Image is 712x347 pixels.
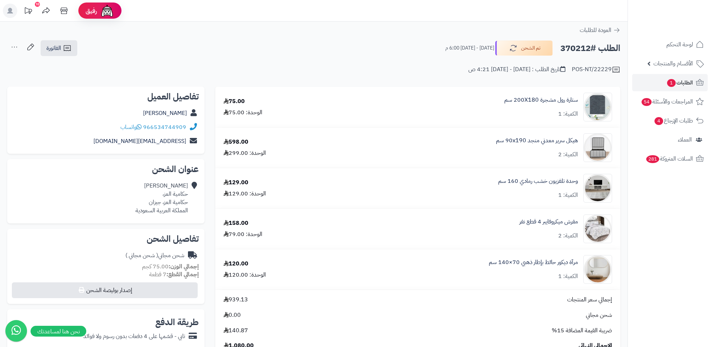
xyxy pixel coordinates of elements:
a: الفاتورة [41,40,77,56]
span: 4 [654,117,663,125]
div: 75.00 [224,97,245,106]
strong: إجمالي القطع: [166,270,199,279]
a: 966534744909 [143,123,186,131]
span: 0.00 [224,311,241,319]
a: هيكل سرير معدني منجد 90x190 سم [496,137,578,145]
div: 598.00 [224,138,248,146]
div: الوحدة: 75.00 [224,108,262,117]
small: [DATE] - [DATE] 6:00 م [445,45,494,52]
span: 140.87 [224,327,248,335]
img: 1705504400-220214010069-90x90.jpg [584,93,612,121]
span: العملاء [678,135,692,145]
img: 1744121928-1-90x90.jpg [584,133,612,162]
h2: الطلب #370212 [560,41,620,56]
strong: إجمالي الوزن: [169,262,199,271]
a: العملاء [632,131,708,148]
img: 1753785797-1-90x90.jpg [584,255,612,284]
span: 54 [642,98,652,106]
div: الكمية: 2 [558,232,578,240]
span: السلات المتروكة [646,154,693,164]
div: الوحدة: 299.00 [224,149,266,157]
div: الكمية: 1 [558,191,578,199]
span: 281 [646,155,659,163]
span: إجمالي سعر المنتجات [567,296,612,304]
span: 1 [667,79,676,87]
a: وحدة تلفزيون خشب رمادي 160 سم [498,177,578,185]
div: الوحدة: 79.00 [224,230,262,239]
div: تابي - قسّمها على 4 دفعات بدون رسوم ولا فوائد [83,332,185,341]
img: logo-2.png [663,20,705,35]
a: الطلبات1 [632,74,708,91]
a: السلات المتروكة281 [632,150,708,167]
div: شحن مجاني [125,251,184,260]
div: 129.00 [224,179,248,187]
div: الوحدة: 129.00 [224,190,266,198]
img: 1752752033-1-90x90.jpg [584,214,612,243]
span: المراجعات والأسئلة [641,97,693,107]
span: الطلبات [666,78,693,88]
a: المراجعات والأسئلة54 [632,93,708,110]
h2: تفاصيل الشحن [13,235,199,243]
button: إصدار بوليصة الشحن [12,282,198,298]
h2: عنوان الشحن [13,165,199,173]
div: POS-NT/22229 [572,65,620,74]
img: 1750573879-220601011455-90x90.jpg [584,174,612,203]
a: ستارة رول مشجرة 200X180 سم [504,96,578,104]
a: طلبات الإرجاع4 [632,112,708,129]
small: 7 قطعة [149,270,199,279]
div: 120.00 [224,260,248,268]
div: 10 [35,2,40,7]
a: مفرش ميكروفايبر 4 قطع نفر [519,218,578,226]
a: مرآة ديكور حائط بإطار ذهبي 70×140 سم [489,258,578,267]
span: ضريبة القيمة المضافة 15% [552,327,612,335]
a: لوحة التحكم [632,36,708,53]
div: الكمية: 1 [558,272,578,281]
a: [PERSON_NAME] [143,109,187,117]
span: 939.13 [224,296,248,304]
h2: طريقة الدفع [155,318,199,327]
div: تاريخ الطلب : [DATE] - [DATE] 4:21 ص [468,65,565,74]
span: شحن مجاني [586,311,612,319]
div: الكمية: 1 [558,110,578,118]
span: ( شحن مجاني ) [125,251,158,260]
div: [PERSON_NAME] حكامية العز، حكامية العز، جيزان المملكة العربية السعودية [135,182,188,214]
div: الكمية: 2 [558,151,578,159]
span: الفاتورة [46,44,61,52]
a: واتساب [120,123,142,131]
small: 75.00 كجم [142,262,199,271]
span: طلبات الإرجاع [654,116,693,126]
img: ai-face.png [100,4,114,18]
span: العودة للطلبات [580,26,611,34]
span: الأقسام والمنتجات [653,59,693,69]
div: الوحدة: 120.00 [224,271,266,279]
button: تم الشحن [495,41,553,56]
div: 158.00 [224,219,248,227]
a: العودة للطلبات [580,26,620,34]
span: رفيق [86,6,97,15]
a: تحديثات المنصة [19,4,37,20]
a: [EMAIL_ADDRESS][DOMAIN_NAME] [93,137,186,145]
h2: تفاصيل العميل [13,92,199,101]
span: لوحة التحكم [666,40,693,50]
